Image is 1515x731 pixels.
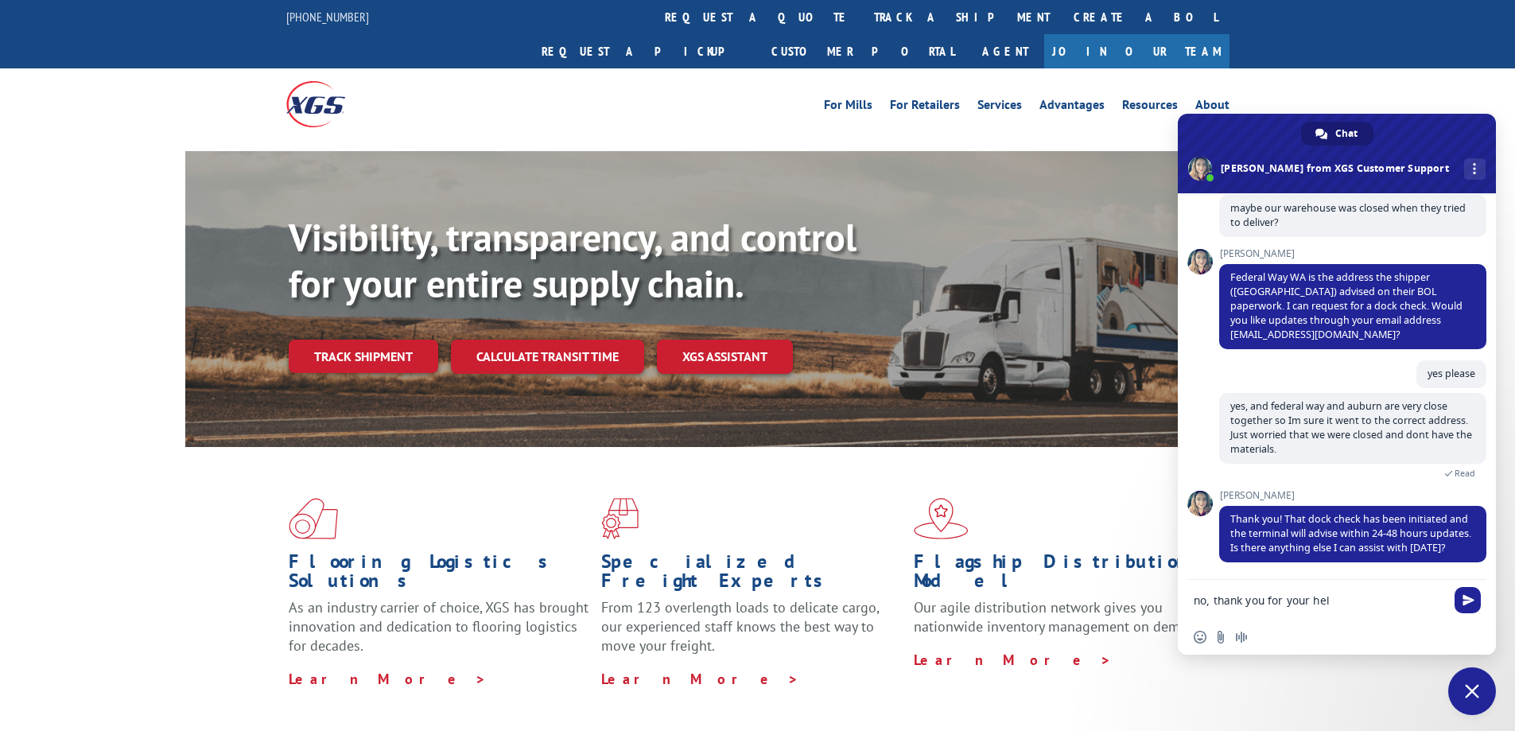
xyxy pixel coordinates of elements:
a: Learn More > [914,651,1112,669]
span: Send [1455,587,1481,613]
span: Federal Way WA is the address the shipper ([GEOGRAPHIC_DATA]) advised on their BOL paperwork. I c... [1230,270,1463,341]
span: yes, and federal way and auburn are very close together so Im sure it went to the correct address... [1230,399,1472,456]
a: XGS ASSISTANT [657,340,793,374]
span: Chat [1335,122,1358,146]
h1: Specialized Freight Experts [601,552,902,598]
span: Thank you! That dock check has been initiated and the terminal will advise within 24-48 hours upd... [1230,512,1471,554]
span: yes please [1428,367,1475,380]
a: Customer Portal [759,34,966,68]
a: About [1195,99,1229,116]
textarea: Compose your message... [1194,580,1448,620]
img: xgs-icon-total-supply-chain-intelligence-red [289,498,338,539]
span: [PERSON_NAME] [1219,248,1486,259]
a: Resources [1122,99,1178,116]
a: Join Our Team [1044,34,1229,68]
a: Chat [1301,122,1373,146]
a: Track shipment [289,340,438,373]
span: Audio message [1235,631,1248,644]
h1: Flooring Logistics Solutions [289,552,589,598]
img: xgs-icon-focused-on-flooring-red [601,498,639,539]
h1: Flagship Distribution Model [914,552,1214,598]
a: Calculate transit time [451,340,644,374]
span: Insert an emoji [1194,631,1206,644]
a: Learn More > [601,670,799,688]
a: Learn More > [289,670,487,688]
a: [PHONE_NUMBER] [286,9,369,25]
img: xgs-icon-flagship-distribution-model-red [914,498,969,539]
a: For Retailers [890,99,960,116]
b: Visibility, transparency, and control for your entire supply chain. [289,212,857,308]
p: From 123 overlength loads to delicate cargo, our experienced staff knows the best way to move you... [601,598,902,669]
span: Read [1455,468,1475,479]
span: [PERSON_NAME] [1219,490,1486,501]
a: For Mills [824,99,872,116]
a: Advantages [1039,99,1105,116]
a: Agent [966,34,1044,68]
a: Request a pickup [530,34,759,68]
span: Our agile distribution network gives you nationwide inventory management on demand. [914,598,1206,636]
span: maybe our warehouse was closed when they tried to deliver? [1230,201,1466,229]
a: Close chat [1448,667,1496,715]
span: Send a file [1214,631,1227,644]
a: Services [977,99,1022,116]
span: As an industry carrier of choice, XGS has brought innovation and dedication to flooring logistics... [289,598,589,655]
